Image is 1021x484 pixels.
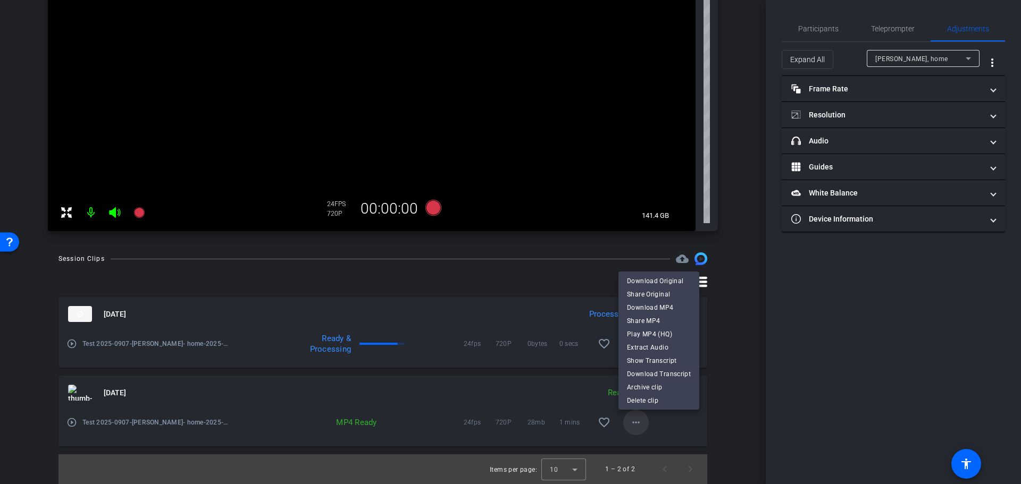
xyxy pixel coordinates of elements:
[627,381,691,394] span: Archive clip
[627,328,691,341] span: Play MP4 (HQ)
[627,301,691,314] span: Download MP4
[627,288,691,301] span: Share Original
[627,315,691,327] span: Share MP4
[627,341,691,354] span: Extract Audio
[627,354,691,367] span: Show Transcript
[627,275,691,287] span: Download Original
[627,368,691,380] span: Download Transcript
[627,394,691,407] span: Delete clip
